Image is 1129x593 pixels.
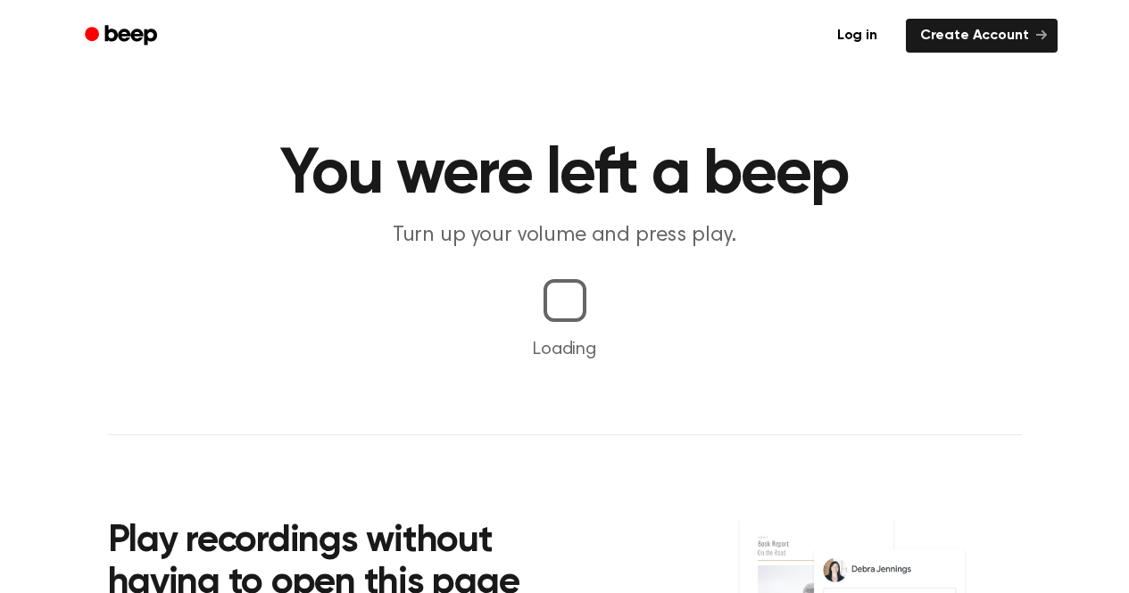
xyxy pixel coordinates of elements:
[819,15,895,56] a: Log in
[21,336,1108,363] p: Loading
[222,221,908,251] p: Turn up your volume and press play.
[906,19,1058,53] a: Create Account
[72,19,173,54] a: Beep
[108,143,1022,207] h1: You were left a beep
